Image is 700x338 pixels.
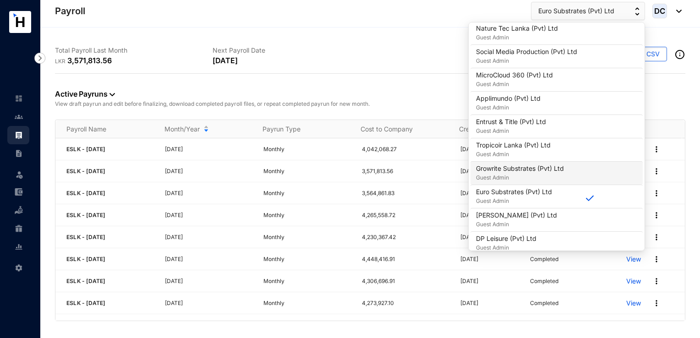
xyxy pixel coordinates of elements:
p: Monthly [263,277,351,286]
p: Euro Substrates (Pvt) Ltd [476,187,552,196]
p: Payroll [55,5,85,17]
img: expense-unselected.2edcf0507c847f3e9e96.svg [15,188,23,196]
p: Completed [530,277,558,286]
p: Monthly [263,299,351,308]
p: 4,042,068.27 [362,145,449,154]
p: [DATE] [165,189,252,198]
img: info-outined.c2a0bb1115a2853c7f4cb4062ec879bc.svg [674,49,685,60]
span: ESLK - [DATE] [66,146,105,153]
img: payroll.289672236c54bbec4828.svg [15,131,23,139]
p: Monthly [263,321,351,330]
li: Expenses [7,183,29,201]
p: Applimundo (Pvt) Ltd [476,94,541,103]
p: [DATE] [165,321,252,330]
p: [DATE] [165,299,252,308]
span: DC [654,7,665,15]
p: 4,276,509.73 [362,321,449,330]
p: Guest Admin [476,150,551,159]
p: Monthly [263,167,351,176]
p: Monthly [263,145,351,154]
img: contract-unselected.99e2b2107c0a7dd48938.svg [15,149,23,158]
p: [DATE] [165,255,252,264]
img: leave-unselected.2934df6273408c3f84d9.svg [15,170,24,179]
img: dropdown-black.8e83cc76930a90b1a4fdb6d089b7bf3a.svg [109,93,115,96]
img: settings-unselected.1febfda315e6e19643a1.svg [15,264,23,272]
li: Home [7,89,29,108]
th: Created [448,120,517,138]
p: [DATE] [460,277,519,286]
p: 3,571,813.56 [362,167,449,176]
p: 4,448,416.91 [362,255,449,264]
li: Payroll [7,126,29,144]
p: Completed [530,321,558,330]
p: [DATE] [165,211,252,220]
p: [DATE] [460,321,519,330]
li: Contacts [7,108,29,126]
p: [DATE] [460,233,519,242]
span: Euro Substrates (Pvt) Ltd [538,6,614,16]
span: ESLK - [DATE] [66,256,105,262]
img: nav-icon-right.af6afadce00d159da59955279c43614e.svg [34,53,45,64]
img: more.27664ee4a8faa814348e188645a3c1fc.svg [652,189,661,198]
p: Guest Admin [476,220,557,229]
img: more.27664ee4a8faa814348e188645a3c1fc.svg [652,321,661,330]
img: home-unselected.a29eae3204392db15eaf.svg [15,94,23,103]
p: 4,273,927.10 [362,299,449,308]
p: Guest Admin [476,103,541,112]
img: more.27664ee4a8faa814348e188645a3c1fc.svg [652,233,661,242]
span: Month/Year [164,125,200,134]
p: 4,306,696.91 [362,277,449,286]
p: Tropicoir Lanka (Pvt) Ltd [476,141,551,150]
p: Guest Admin [476,173,564,182]
a: Active Payruns [55,89,115,98]
a: View [626,277,641,286]
p: Guest Admin [476,56,577,65]
span: ESLK - [DATE] [66,278,105,284]
p: 3,564,861.83 [362,189,449,198]
p: 4,265,558.72 [362,211,449,220]
p: Completed [530,299,558,308]
p: Nature Tec Lanka (Pvt) Ltd [476,24,558,33]
p: Monthly [263,189,351,198]
img: more.27664ee4a8faa814348e188645a3c1fc.svg [652,167,661,176]
li: Gratuity [7,219,29,238]
p: [DATE] [165,167,252,176]
p: Growrite Substrates (Pvt) Ltd [476,164,564,173]
button: Euro Substrates (Pvt) Ltd [531,2,645,20]
p: 4,230,367.42 [362,233,449,242]
p: Guest Admin [476,80,553,89]
p: View [626,299,641,308]
a: View [626,255,641,264]
p: [DATE] [460,167,519,176]
p: Guest Admin [476,33,558,42]
li: Contracts [7,144,29,163]
p: [DATE] [460,145,519,154]
img: report-unselected.e6a6b4230fc7da01f883.svg [15,243,23,251]
a: View [626,321,641,330]
p: [DATE] [460,189,519,198]
img: gratuity-unselected.a8c340787eea3cf492d7.svg [15,224,23,233]
p: [DATE] [165,233,252,242]
img: more.27664ee4a8faa814348e188645a3c1fc.svg [652,299,661,308]
p: Guest Admin [476,243,536,252]
img: more.27664ee4a8faa814348e188645a3c1fc.svg [652,145,661,154]
p: [DATE] [213,55,237,66]
th: Cost to Company [350,120,448,138]
p: LKR [55,57,67,66]
p: Monthly [263,211,351,220]
p: [DATE] [460,211,519,220]
p: Guest Admin [476,196,552,206]
p: Monthly [263,233,351,242]
p: Social Media Production (Pvt) Ltd [476,47,577,56]
span: ESLK - [DATE] [66,212,105,218]
p: [DATE] [460,299,519,308]
img: people-unselected.118708e94b43a90eceab.svg [15,113,23,121]
span: ESLK - [DATE] [66,300,105,306]
li: Loan [7,201,29,219]
th: Payrun Type [252,120,350,138]
p: [DATE] [165,277,252,286]
p: [DATE] [165,145,252,154]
